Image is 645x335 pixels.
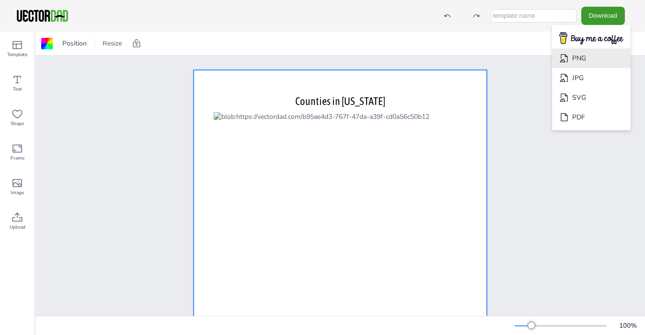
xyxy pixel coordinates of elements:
[15,9,69,23] img: VectorDad-1.png
[581,7,625,24] button: Download
[11,154,24,162] span: Frame
[7,51,27,58] span: Template
[99,36,126,51] button: Resize
[552,107,631,127] li: PDF
[11,189,24,196] span: Image
[11,120,24,127] span: Shape
[552,48,631,68] li: PNG
[553,29,630,48] img: buymecoffee.png
[295,95,385,107] span: Counties in [US_STATE]
[552,68,631,88] li: JPG
[60,39,89,48] span: Position
[616,321,639,330] div: 100 %
[10,223,25,231] span: Upload
[491,9,576,23] input: template name
[552,25,631,131] ul: Download
[13,85,22,93] span: Text
[552,88,631,107] li: SVG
